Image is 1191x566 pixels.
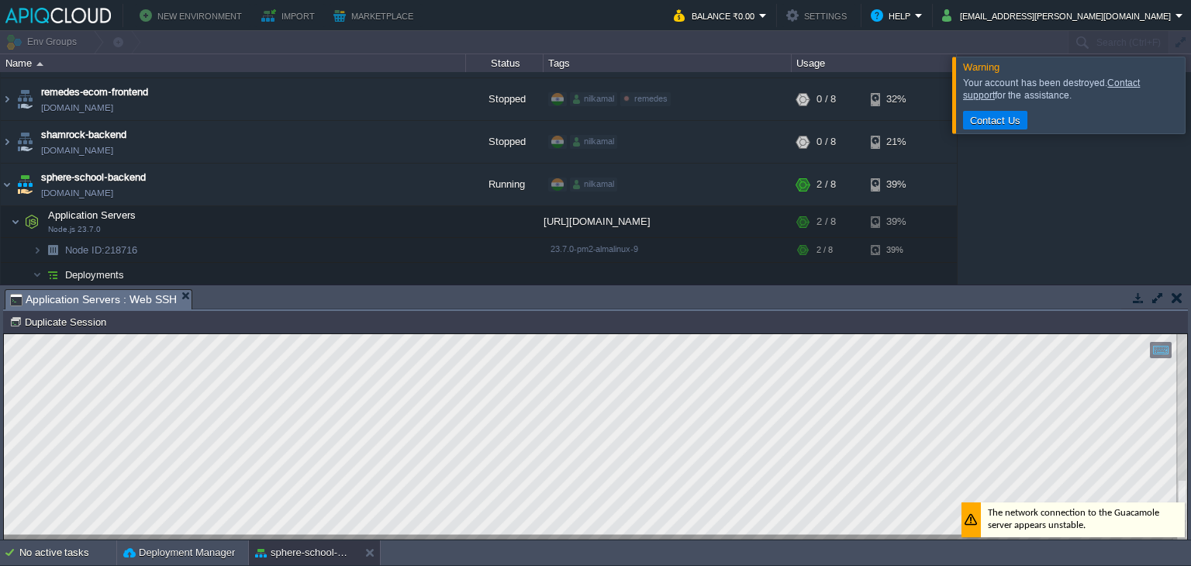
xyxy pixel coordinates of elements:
div: nilkamal [570,135,617,149]
span: Application Servers [47,209,138,222]
img: AMDAwAAAACH5BAEAAAAALAAAAAABAAEAAAICRAEAOw== [1,121,13,163]
img: APIQCloud [5,8,111,23]
div: The network connection to the Guacamole server appears unstable. [958,168,1181,203]
div: Tags [544,54,791,72]
img: AMDAwAAAACH5BAEAAAAALAAAAAABAAEAAAICRAEAOw== [42,263,64,287]
a: Node ID:218716 [64,243,140,257]
div: 39% [871,238,921,262]
a: shamrock-backend [41,127,126,143]
div: 39% [871,206,921,237]
a: Application ServersNode.js 23.7.0 [47,209,138,221]
img: AMDAwAAAACH5BAEAAAAALAAAAAABAAEAAAICRAEAOw== [1,164,13,205]
div: 32% [871,78,921,120]
span: 218716 [64,243,140,257]
div: No active tasks [19,540,116,565]
a: remedes-ecom-frontend [41,85,148,100]
span: Node ID: [65,244,105,256]
div: 21% [871,121,921,163]
a: Deployments [64,268,126,281]
button: New Environment [140,6,247,25]
button: [EMAIL_ADDRESS][PERSON_NAME][DOMAIN_NAME] [942,6,1175,25]
button: Contact Us [965,113,1025,127]
button: Settings [786,6,851,25]
img: AMDAwAAAACH5BAEAAAAALAAAAAABAAEAAAICRAEAOw== [42,238,64,262]
a: [DOMAIN_NAME] [41,100,113,116]
button: Balance ₹0.00 [674,6,759,25]
div: 0 / 8 [816,121,836,163]
div: nilkamal [570,92,617,106]
div: Status [467,54,543,72]
button: Marketplace [333,6,418,25]
div: 39% [871,164,921,205]
div: Stopped [466,78,544,120]
button: Help [871,6,915,25]
img: AMDAwAAAACH5BAEAAAAALAAAAAABAAEAAAICRAEAOw== [11,206,20,237]
div: Stopped [466,121,544,163]
span: Warning [963,61,999,73]
span: Application Servers : Web SSH [10,290,177,309]
span: 23.7.0-pm2-almalinux-9 [551,244,638,254]
img: AMDAwAAAACH5BAEAAAAALAAAAAABAAEAAAICRAEAOw== [14,121,36,163]
a: [DOMAIN_NAME] [41,143,113,158]
button: Import [261,6,319,25]
img: AMDAwAAAACH5BAEAAAAALAAAAAABAAEAAAICRAEAOw== [36,62,43,66]
div: 0 / 8 [816,78,836,120]
button: sphere-school-backend [255,545,353,561]
span: remedes [634,94,668,103]
div: 2 / 8 [816,164,836,205]
img: AMDAwAAAACH5BAEAAAAALAAAAAABAAEAAAICRAEAOw== [14,164,36,205]
div: Name [2,54,465,72]
span: Node.js 23.7.0 [48,225,101,234]
img: AMDAwAAAACH5BAEAAAAALAAAAAABAAEAAAICRAEAOw== [33,238,42,262]
div: 2 / 8 [816,206,836,237]
button: Deployment Manager [123,545,235,561]
div: 2 / 8 [816,238,833,262]
div: Usage [792,54,956,72]
a: sphere-school-backend [41,170,146,185]
img: AMDAwAAAACH5BAEAAAAALAAAAAABAAEAAAICRAEAOw== [1,78,13,120]
div: Your account has been destroyed. for the assistance. [963,77,1181,102]
div: [URL][DOMAIN_NAME] [544,206,792,237]
img: AMDAwAAAACH5BAEAAAAALAAAAAABAAEAAAICRAEAOw== [21,206,43,237]
div: Running [466,164,544,205]
img: AMDAwAAAACH5BAEAAAAALAAAAAABAAEAAAICRAEAOw== [14,78,36,120]
a: [DOMAIN_NAME] [41,185,113,201]
div: nilkamal [570,178,617,192]
img: AMDAwAAAACH5BAEAAAAALAAAAAABAAEAAAICRAEAOw== [33,263,42,287]
button: Duplicate Session [9,315,111,329]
